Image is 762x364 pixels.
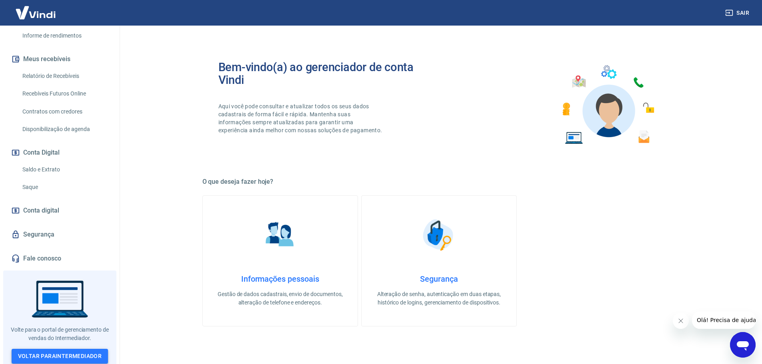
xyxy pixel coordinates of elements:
[673,313,689,329] iframe: Fechar mensagem
[374,274,504,284] h4: Segurança
[5,6,67,12] span: Olá! Precisa de ajuda?
[12,349,108,364] a: Voltar paraIntermediador
[10,250,110,267] a: Fale conosco
[10,226,110,243] a: Segurança
[216,290,345,307] p: Gestão de dados cadastrais, envio de documentos, alteração de telefone e endereços.
[19,28,110,44] a: Informe de rendimentos
[19,161,110,178] a: Saldo e Extrato
[19,68,110,84] a: Relatório de Recebíveis
[10,0,62,25] img: Vindi
[260,215,300,255] img: Informações pessoais
[23,205,59,216] span: Conta digital
[19,86,110,102] a: Recebíveis Futuros Online
[361,195,517,326] a: SegurançaSegurançaAlteração de senha, autenticação em duas etapas, histórico de logins, gerenciam...
[724,6,752,20] button: Sair
[555,61,660,149] img: Imagem de um avatar masculino com diversos icones exemplificando as funcionalidades do gerenciado...
[10,144,110,161] button: Conta Digital
[19,121,110,137] a: Disponibilização de agenda
[374,290,504,307] p: Alteração de senha, autenticação em duas etapas, histórico de logins, gerenciamento de dispositivos.
[202,178,676,186] h5: O que deseja fazer hoje?
[19,179,110,195] a: Saque
[10,202,110,219] a: Conta digital
[419,215,459,255] img: Segurança
[10,50,110,68] button: Meus recebíveis
[218,61,439,86] h2: Bem-vindo(a) ao gerenciador de conta Vindi
[19,103,110,120] a: Contratos com credores
[730,332,756,358] iframe: Botão para abrir a janela de mensagens
[692,311,756,329] iframe: Mensagem da empresa
[202,195,358,326] a: Informações pessoaisInformações pessoaisGestão de dados cadastrais, envio de documentos, alteraçã...
[216,274,345,284] h4: Informações pessoais
[218,102,384,134] p: Aqui você pode consultar e atualizar todos os seus dados cadastrais de forma fácil e rápida. Mant...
